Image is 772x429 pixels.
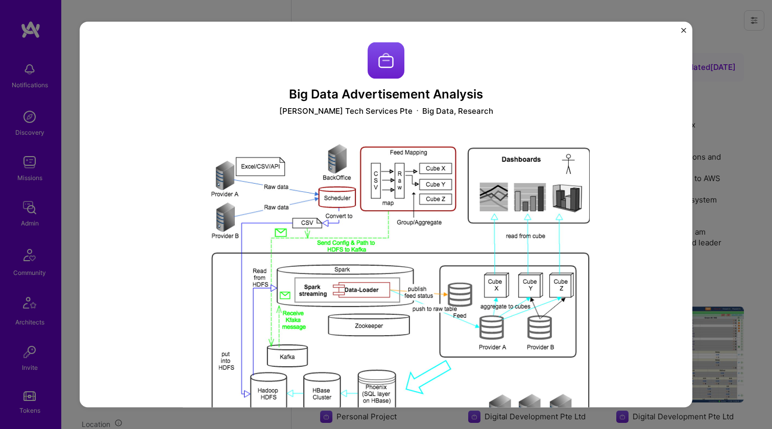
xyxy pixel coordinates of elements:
div: [PERSON_NAME] Tech Services Pte [279,106,413,116]
img: Company logo [368,42,404,79]
h3: Big Data Advertisement Analysis [182,87,590,102]
button: Close [681,28,686,38]
img: Dot [417,106,418,116]
div: Big Data, Research [422,106,493,116]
